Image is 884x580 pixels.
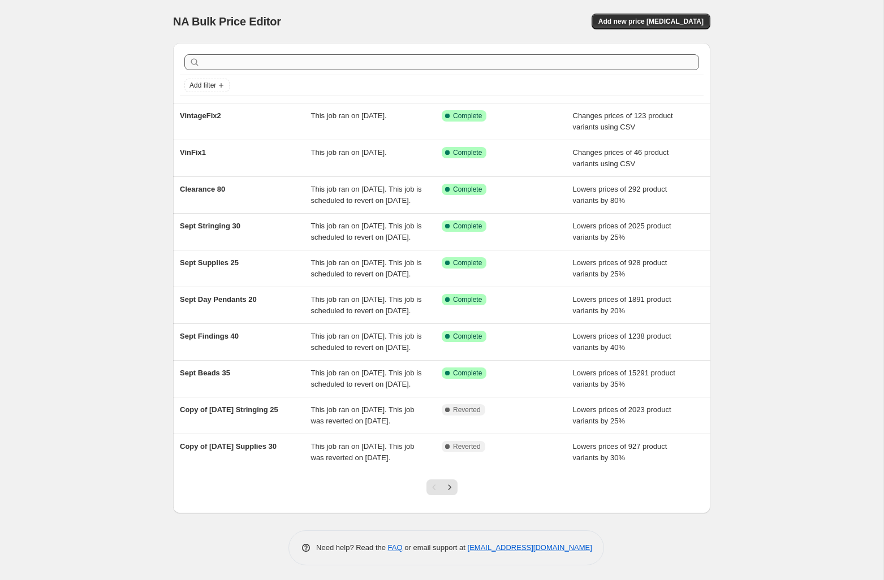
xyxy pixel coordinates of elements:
button: Add filter [184,79,230,92]
span: VintageFix2 [180,111,221,120]
span: Lowers prices of 2023 product variants by 25% [573,405,671,425]
span: Sept Stringing 30 [180,222,240,230]
span: Complete [453,185,482,194]
span: Copy of [DATE] Stringing 25 [180,405,278,414]
span: This job ran on [DATE]. This job was reverted on [DATE]. [311,405,415,425]
span: Complete [453,258,482,267]
span: Lowers prices of 1238 product variants by 40% [573,332,671,352]
span: or email support at [403,543,468,552]
span: Sept Findings 40 [180,332,239,340]
span: This job ran on [DATE]. This job is scheduled to revert on [DATE]. [311,332,422,352]
span: This job ran on [DATE]. This job is scheduled to revert on [DATE]. [311,295,422,315]
span: Lowers prices of 927 product variants by 30% [573,442,667,462]
span: Sept Supplies 25 [180,258,239,267]
span: VinFix1 [180,148,206,157]
span: Copy of [DATE] Supplies 30 [180,442,277,451]
span: Complete [453,111,482,120]
span: Lowers prices of 2025 product variants by 25% [573,222,671,241]
span: Lowers prices of 15291 product variants by 35% [573,369,675,388]
span: Complete [453,332,482,341]
span: Sept Day Pendants 20 [180,295,257,304]
span: This job ran on [DATE]. [311,111,387,120]
button: Next [442,479,458,495]
span: Need help? Read the [316,543,388,552]
span: This job ran on [DATE]. This job is scheduled to revert on [DATE]. [311,369,422,388]
span: Sept Beads 35 [180,369,230,377]
span: NA Bulk Price Editor [173,15,281,28]
a: FAQ [388,543,403,552]
span: Complete [453,369,482,378]
span: Lowers prices of 1891 product variants by 20% [573,295,671,315]
span: Changes prices of 46 product variants using CSV [573,148,669,168]
nav: Pagination [426,479,458,495]
span: This job ran on [DATE]. [311,148,387,157]
span: Complete [453,295,482,304]
span: This job ran on [DATE]. This job is scheduled to revert on [DATE]. [311,222,422,241]
span: Changes prices of 123 product variants using CSV [573,111,673,131]
span: Clearance 80 [180,185,225,193]
span: This job ran on [DATE]. This job is scheduled to revert on [DATE]. [311,258,422,278]
span: Add filter [189,81,216,90]
button: Add new price [MEDICAL_DATA] [592,14,710,29]
span: Complete [453,222,482,231]
span: Reverted [453,442,481,451]
a: [EMAIL_ADDRESS][DOMAIN_NAME] [468,543,592,552]
span: This job ran on [DATE]. This job is scheduled to revert on [DATE]. [311,185,422,205]
span: Add new price [MEDICAL_DATA] [598,17,704,26]
span: Lowers prices of 292 product variants by 80% [573,185,667,205]
span: This job ran on [DATE]. This job was reverted on [DATE]. [311,442,415,462]
span: Lowers prices of 928 product variants by 25% [573,258,667,278]
span: Reverted [453,405,481,414]
span: Complete [453,148,482,157]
